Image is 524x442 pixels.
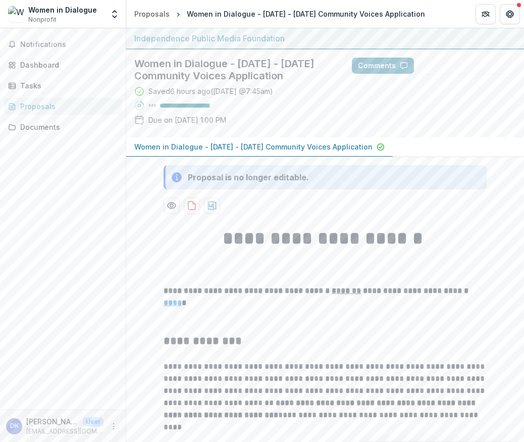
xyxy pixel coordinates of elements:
[4,36,122,53] button: Notifications
[20,122,114,132] div: Documents
[26,416,79,427] p: [PERSON_NAME]
[148,115,226,125] p: Due on [DATE] 1:00 PM
[500,4,520,24] button: Get Help
[10,423,19,429] div: Dean Kendall
[148,86,273,96] div: Saved 6 hours ago ( [DATE] @ 7:45am )
[20,40,118,49] span: Notifications
[4,77,122,94] a: Tasks
[83,417,103,426] p: User
[164,198,180,214] button: Preview 735f4dec-d01e-4025-a499-d2e17f6c9119-0.pdf
[4,98,122,115] a: Proposals
[20,80,114,91] div: Tasks
[108,4,122,24] button: Open entity switcher
[26,427,103,436] p: [EMAIL_ADDRESS][DOMAIN_NAME]
[130,7,174,21] a: Proposals
[8,6,24,22] img: Women in Dialogue
[4,57,122,73] a: Dashboard
[418,58,516,74] button: Answer Suggestions
[187,9,425,19] div: Women in Dialogue - [DATE] - [DATE] Community Voices Application
[20,60,114,70] div: Dashboard
[20,101,114,112] div: Proposals
[130,7,429,21] nav: breadcrumb
[108,420,120,432] button: More
[184,198,200,214] button: download-proposal
[134,141,373,152] p: Women in Dialogue - [DATE] - [DATE] Community Voices Application
[188,171,309,183] div: Proposal is no longer editable.
[4,119,122,135] a: Documents
[476,4,496,24] button: Partners
[148,102,156,109] p: 98 %
[204,198,220,214] button: download-proposal
[134,9,170,19] div: Proposals
[134,32,516,44] div: Independence Public Media Foundation
[352,58,414,74] button: Comments
[28,5,97,15] div: Women in Dialogue
[134,58,336,82] h2: Women in Dialogue - [DATE] - [DATE] Community Voices Application
[28,15,57,24] span: Nonprofit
